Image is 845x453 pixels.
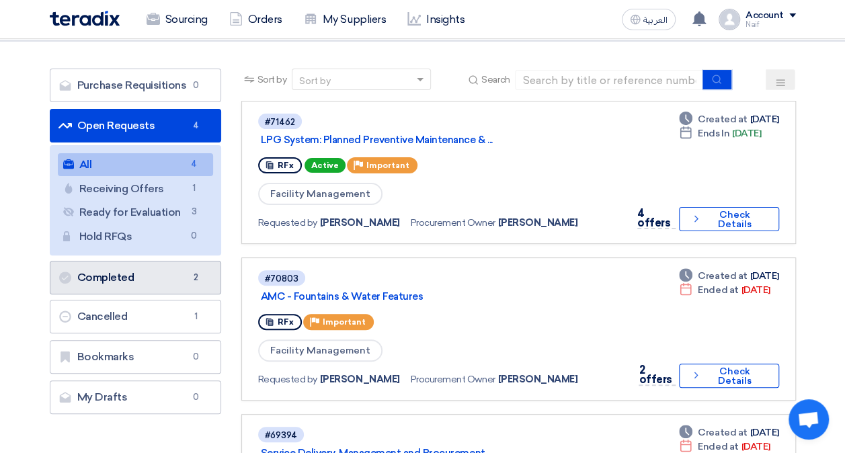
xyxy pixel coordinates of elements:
span: 2 offers [639,364,672,386]
span: [PERSON_NAME] [320,216,400,230]
span: Requested by [258,372,317,386]
span: Procurement Owner [411,216,495,230]
span: RFx [278,317,294,327]
a: Sourcing [136,5,218,34]
span: Created at [698,269,747,283]
span: Ends In [698,126,729,140]
span: Created at [698,425,747,440]
div: #71462 [265,118,295,126]
input: Search by title or reference number [515,70,703,90]
span: Facility Management [258,339,383,362]
span: 0 [188,350,204,364]
div: [DATE] [679,269,778,283]
span: Requested by [258,216,317,230]
div: #69394 [265,431,297,440]
span: Procurement Owner [411,372,495,386]
a: Insights [397,5,475,34]
span: 1 [186,181,202,196]
a: AMC - Fountains & Water Features [261,290,597,302]
div: [DATE] [679,425,778,440]
button: Check Details [679,364,778,388]
span: 0 [188,390,204,404]
a: Hold RFQs [58,225,213,248]
div: Account [746,10,784,22]
a: My Suppliers [293,5,397,34]
img: profile_test.png [719,9,740,30]
span: 4 offers [637,207,670,229]
a: Receiving Offers [58,177,213,200]
span: [PERSON_NAME] [320,372,400,386]
div: Naif [746,21,796,28]
span: Sort by [257,73,287,87]
a: Completed2 [50,261,221,294]
span: 2 [188,271,204,284]
img: Teradix logo [50,11,120,26]
span: 1 [188,310,204,323]
span: Search [481,73,510,87]
span: Created at [698,112,747,126]
a: All [58,153,213,176]
span: العربية [643,15,668,25]
span: Important [323,317,366,327]
a: Bookmarks0 [50,340,221,374]
span: Facility Management [258,183,383,205]
div: [DATE] [679,126,761,140]
div: [DATE] [679,112,778,126]
a: My Drafts0 [50,380,221,414]
span: [PERSON_NAME] [497,216,577,230]
a: Cancelled1 [50,300,221,333]
div: Open chat [789,399,829,440]
span: 3 [186,205,202,219]
a: Ready for Evaluation [58,201,213,224]
span: 0 [188,79,204,92]
span: Ended at [698,283,738,297]
span: [PERSON_NAME] [497,372,577,386]
div: #70803 [265,274,298,283]
a: LPG System: Planned Preventive Maintenance & ... [261,134,597,146]
span: 4 [188,119,204,132]
span: 4 [186,157,202,171]
div: [DATE] [679,283,770,297]
div: Sort by [299,74,331,88]
a: Purchase Requisitions0 [50,69,221,102]
span: RFx [278,161,294,170]
a: Open Requests4 [50,109,221,142]
button: Check Details [679,207,779,231]
span: 0 [186,229,202,243]
button: العربية [622,9,676,30]
a: Orders [218,5,293,34]
span: Active [305,158,346,173]
span: Important [366,161,409,170]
